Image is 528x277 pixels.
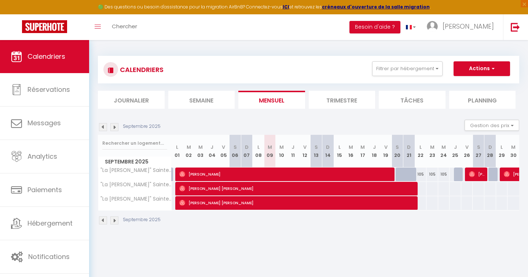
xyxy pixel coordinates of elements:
th: 25 [450,135,461,168]
abbr: J [373,144,376,151]
span: Calendriers [27,52,65,61]
p: Septembre 2025 [123,123,161,130]
img: logout [511,22,520,32]
th: 15 [334,135,345,168]
img: ... [427,21,438,32]
input: Rechercher un logement... [102,137,167,150]
th: 14 [322,135,334,168]
th: 30 [507,135,519,168]
abbr: V [303,144,307,151]
th: 16 [345,135,357,168]
span: Chercher [112,22,137,30]
img: Super Booking [22,20,67,33]
abbr: L [176,144,178,151]
th: 10 [276,135,287,168]
div: 105 [438,168,450,181]
th: 05 [218,135,230,168]
a: Chercher [106,14,143,40]
abbr: M [198,144,203,151]
abbr: M [187,144,191,151]
h3: CALENDRIERS [118,61,164,78]
th: 11 [287,135,299,168]
abbr: L [419,144,422,151]
th: 08 [253,135,264,168]
abbr: S [315,144,318,151]
button: Gestion des prix [465,120,519,131]
p: Septembre 2025 [123,216,161,223]
button: Ouvrir le widget de chat LiveChat [6,3,28,25]
li: Journalier [98,91,165,109]
abbr: L [257,144,260,151]
abbr: M [268,144,272,151]
abbr: J [210,144,213,151]
li: Planning [449,91,516,109]
li: Semaine [168,91,235,109]
th: 09 [264,135,276,168]
th: 13 [311,135,322,168]
abbr: V [465,144,469,151]
abbr: L [500,144,503,151]
span: [PERSON_NAME] [469,167,485,181]
span: "La [PERSON_NAME]" Saintes [PERSON_NAME] [99,196,173,202]
span: [PERSON_NAME] [PERSON_NAME] [179,196,418,210]
th: 17 [357,135,368,168]
th: 23 [426,135,438,168]
span: Notifications [28,252,70,261]
abbr: J [291,144,294,151]
th: 03 [195,135,206,168]
th: 07 [241,135,253,168]
th: 26 [461,135,473,168]
a: créneaux d'ouverture de la salle migration [322,4,430,10]
abbr: M [511,144,516,151]
abbr: M [349,144,353,151]
th: 19 [380,135,392,168]
abbr: M [360,144,365,151]
span: [PERSON_NAME] [PERSON_NAME] [179,181,418,195]
abbr: D [245,144,249,151]
span: Paiements [27,185,62,194]
abbr: M [441,144,446,151]
abbr: M [430,144,434,151]
span: "La [PERSON_NAME]" Saintes [PERSON_NAME] [99,168,173,173]
button: Besoin d'aide ? [349,21,400,33]
li: Tâches [379,91,445,109]
span: Septembre 2025 [98,157,171,167]
button: Actions [454,61,510,76]
a: ... [PERSON_NAME] [421,14,503,40]
abbr: V [222,144,225,151]
div: 105 [415,168,426,181]
span: Réservations [27,85,70,94]
li: Trimestre [309,91,375,109]
abbr: S [396,144,399,151]
abbr: L [338,144,341,151]
span: Hébergement [27,219,73,228]
th: 01 [172,135,183,168]
th: 27 [473,135,484,168]
span: "La [PERSON_NAME]" Saintes [PERSON_NAME] [99,182,173,187]
abbr: V [384,144,388,151]
abbr: J [454,144,457,151]
span: [PERSON_NAME] [179,167,395,181]
th: 20 [392,135,403,168]
th: 02 [183,135,195,168]
abbr: D [407,144,411,151]
button: Filtrer par hébergement [372,61,443,76]
abbr: D [488,144,492,151]
abbr: S [477,144,480,151]
li: Mensuel [238,91,305,109]
div: 105 [426,168,438,181]
th: 06 [230,135,241,168]
th: 12 [299,135,311,168]
a: ICI [283,4,289,10]
th: 24 [438,135,450,168]
span: [PERSON_NAME] [443,22,494,31]
span: Messages [27,118,61,127]
th: 04 [206,135,218,168]
th: 21 [403,135,415,168]
abbr: D [326,144,330,151]
th: 29 [496,135,508,168]
abbr: M [279,144,284,151]
span: Analytics [27,152,57,161]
